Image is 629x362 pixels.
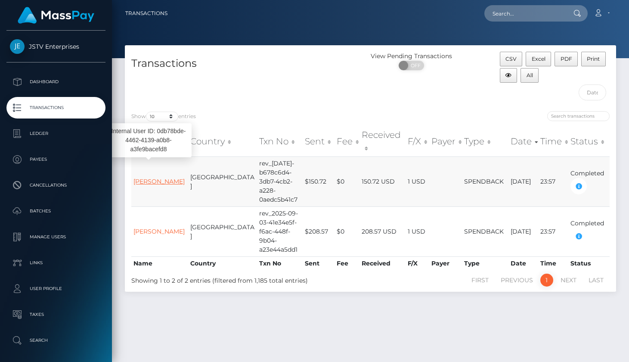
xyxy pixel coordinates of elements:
[105,123,192,157] div: Internal User ID: 0db78bde-4462-4139-a0b8-a3fe9bacefd8
[188,126,257,157] th: Country: activate to sort column ascending
[303,126,335,157] th: Sent: activate to sort column ascending
[538,126,568,157] th: Time: activate to sort column ascending
[10,205,102,218] p: Batches
[581,52,606,66] button: Print
[335,206,360,256] td: $0
[484,5,565,22] input: Search...
[403,61,425,70] span: OFF
[540,274,553,287] a: 1
[6,175,105,196] a: Cancellations
[10,231,102,243] p: Manage Users
[406,156,429,206] td: 1 USD
[538,206,568,256] td: 23:57
[133,228,185,235] a: [PERSON_NAME]
[10,153,102,166] p: Payees
[131,56,364,71] h4: Transactions
[188,256,257,270] th: Country
[547,111,610,121] input: Search transactions
[257,126,302,157] th: Txn No: activate to sort column ascending
[257,206,302,256] td: rev_2025-09-03-41e34e5f-f6ac-448f-9b04-a23e44a5dd1
[568,256,610,270] th: Status
[462,206,508,256] td: SPENDBACK
[131,273,323,285] div: Showing 1 to 2 of 2 entries (filtered from 1,185 total entries)
[6,200,105,222] a: Batches
[508,256,539,270] th: Date
[10,127,102,140] p: Ledger
[133,178,185,185] a: [PERSON_NAME]
[18,7,94,24] img: MassPay Logo
[568,126,610,157] th: Status: activate to sort column ascending
[6,226,105,248] a: Manage Users
[508,206,539,256] td: [DATE]
[429,126,462,157] th: Payer: activate to sort column ascending
[10,334,102,347] p: Search
[6,304,105,325] a: Taxes
[188,206,257,256] td: [GEOGRAPHIC_DATA]
[6,97,105,119] a: Transactions
[406,206,429,256] td: 1 USD
[526,52,551,66] button: Excel
[568,206,610,256] td: Completed
[10,179,102,192] p: Cancellations
[505,56,517,62] span: CSV
[359,156,406,206] td: 150.72 USD
[335,126,360,157] th: Fee: activate to sort column ascending
[6,149,105,170] a: Payees
[257,156,302,206] td: rev_[DATE]-b678c6d4-3db7-4cb2-a228-0aedc5b41c7
[6,123,105,144] a: Ledger
[371,52,452,61] div: View Pending Transactions
[508,126,539,157] th: Date: activate to sort column ascending
[462,256,508,270] th: Type
[6,330,105,351] a: Search
[10,75,102,88] p: Dashboard
[532,56,545,62] span: Excel
[359,256,406,270] th: Received
[303,206,335,256] td: $208.57
[359,126,406,157] th: Received: activate to sort column ascending
[500,68,517,83] button: Column visibility
[406,256,429,270] th: F/X
[527,72,533,78] span: All
[521,68,539,83] button: All
[188,156,257,206] td: [GEOGRAPHIC_DATA]
[303,256,335,270] th: Sent
[462,156,508,206] td: SPENDBACK
[555,52,578,66] button: PDF
[568,156,610,206] td: Completed
[500,52,523,66] button: CSV
[359,206,406,256] td: 208.57 USD
[131,256,188,270] th: Name
[6,278,105,300] a: User Profile
[6,43,105,50] span: JSTV Enterprises
[406,126,429,157] th: F/X: activate to sort column ascending
[538,156,568,206] td: 23:57
[146,112,178,122] select: Showentries
[10,256,102,269] p: Links
[10,101,102,114] p: Transactions
[587,56,600,62] span: Print
[125,4,167,22] a: Transactions
[303,156,335,206] td: $150.72
[10,39,25,54] img: JSTV Enterprises
[10,308,102,321] p: Taxes
[10,282,102,295] p: User Profile
[561,56,572,62] span: PDF
[508,156,539,206] td: [DATE]
[538,256,568,270] th: Time
[335,156,360,206] td: $0
[6,71,105,93] a: Dashboard
[6,252,105,274] a: Links
[462,126,508,157] th: Type: activate to sort column ascending
[131,112,196,122] label: Show entries
[335,256,360,270] th: Fee
[579,84,606,100] input: Date filter
[257,256,302,270] th: Txn No
[429,256,462,270] th: Payer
